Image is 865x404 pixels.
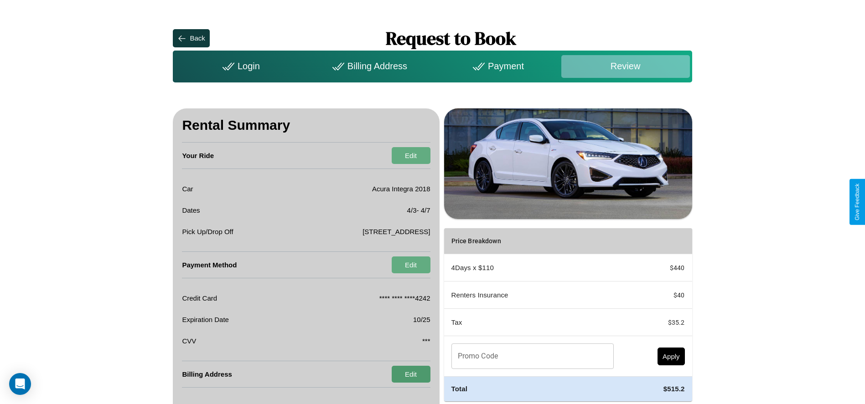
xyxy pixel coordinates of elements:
[182,143,214,169] h4: Your Ride
[621,309,692,336] td: $ 35.2
[190,34,205,42] div: Back
[182,292,217,304] p: Credit Card
[444,228,692,401] table: simple table
[182,252,237,278] h4: Payment Method
[182,183,193,195] p: Car
[413,313,430,326] p: 10/25
[182,335,196,347] p: CVV
[363,225,430,238] p: [STREET_ADDRESS]
[182,108,430,143] h3: Rental Summary
[392,366,430,383] button: Edit
[621,254,692,281] td: $ 440
[182,225,233,238] p: Pick Up/Drop Off
[451,261,614,274] p: 4 Days x $ 110
[392,147,430,164] button: Edit
[9,373,31,395] div: Open Intercom Messenger
[182,204,200,216] p: Dates
[182,313,229,326] p: Expiration Date
[854,184,860,220] div: Give Feedback
[175,55,304,78] div: Login
[407,204,430,216] p: 4 / 3 - 4 / 7
[210,26,692,51] h1: Request to Book
[621,281,692,309] td: $ 40
[451,384,614,394] h4: Total
[432,55,561,78] div: Payment
[628,384,685,394] h4: $ 515.2
[561,55,690,78] div: Review
[658,348,685,365] button: Apply
[451,316,614,328] p: Tax
[182,361,232,387] h4: Billing Address
[451,289,614,301] p: Renters Insurance
[173,29,209,47] button: Back
[444,228,621,254] th: Price Breakdown
[304,55,432,78] div: Billing Address
[392,256,430,273] button: Edit
[372,183,430,195] p: Acura Integra 2018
